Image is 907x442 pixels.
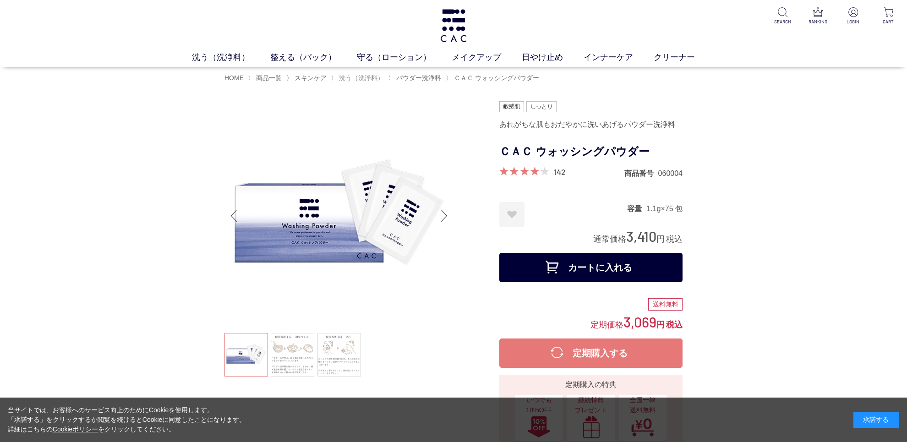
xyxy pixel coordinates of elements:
div: Previous slide [224,197,243,234]
a: スキンケア [293,74,327,82]
a: メイクアップ [452,51,522,64]
p: SEARCH [771,18,794,25]
li: 〉 [331,74,386,82]
span: 円 [656,235,665,244]
div: 当サイトでは、お客様へのサービス向上のためにCookieを使用します。 「承諾する」をクリックするか閲覧を続けるとCookieに同意したことになります。 詳細はこちらの をクリックしてください。 [8,405,246,434]
a: 整える（パック） [270,51,357,64]
a: クリーナー [654,51,716,64]
a: RANKING [807,7,829,25]
button: カートに入れる [499,253,683,282]
a: 商品一覧 [254,74,282,82]
span: いつでも10%OFF [520,395,558,415]
div: あれがちな肌もおだやかに洗いあげるパウダー洗浄料 [499,117,683,132]
dd: 1.1g×75 包 [646,204,683,213]
span: スキンケア [295,74,327,82]
a: ＣＡＣ ウォッシングパウダー [452,74,539,82]
span: 継続特典 プレゼント [572,395,610,415]
dt: 商品番号 [624,169,658,178]
div: Next slide [435,197,453,234]
div: 承諾する [853,412,899,428]
button: 定期購入する [499,338,683,368]
a: インナーケア [584,51,654,64]
li: 〉 [446,74,541,82]
a: 洗う（洗浄料） [192,51,270,64]
span: 商品一覧 [256,74,282,82]
span: 洗う（洗浄料） [339,74,384,82]
span: 税込 [666,320,683,329]
img: しっとり [526,101,557,112]
img: 敏感肌 [499,101,524,112]
span: 3,410 [626,228,656,245]
li: 〉 [248,74,284,82]
p: LOGIN [842,18,864,25]
a: お気に入りに登録する [499,202,525,227]
span: 通常価格 [593,235,626,244]
span: 3,069 [623,313,656,330]
span: 税込 [666,235,683,244]
dd: 060004 [658,169,683,178]
img: ＣＡＣ ウォッシングパウダー [224,101,453,330]
p: CART [877,18,900,25]
a: CART [877,7,900,25]
li: 〉 [286,74,329,82]
a: 守る（ローション） [357,51,452,64]
div: 定期購入の特典 [503,379,679,390]
span: 定期価格 [590,319,623,329]
div: 送料無料 [648,298,683,311]
a: HOME [224,74,244,82]
p: RANKING [807,18,829,25]
dt: 容量 [627,204,646,213]
span: 円 [656,320,665,329]
a: パウダー洗浄料 [394,74,441,82]
a: Cookieポリシー [53,426,98,433]
a: 日やけ止め [522,51,584,64]
a: LOGIN [842,7,864,25]
a: 洗う（洗浄料） [337,74,384,82]
a: SEARCH [771,7,794,25]
span: パウダー洗浄料 [396,74,441,82]
li: 〉 [388,74,443,82]
span: ＣＡＣ ウォッシングパウダー [454,74,539,82]
img: logo [439,9,468,42]
h1: ＣＡＣ ウォッシングパウダー [499,142,683,162]
span: 全国一律 送料無料 [624,395,662,415]
a: 142 [554,167,566,177]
